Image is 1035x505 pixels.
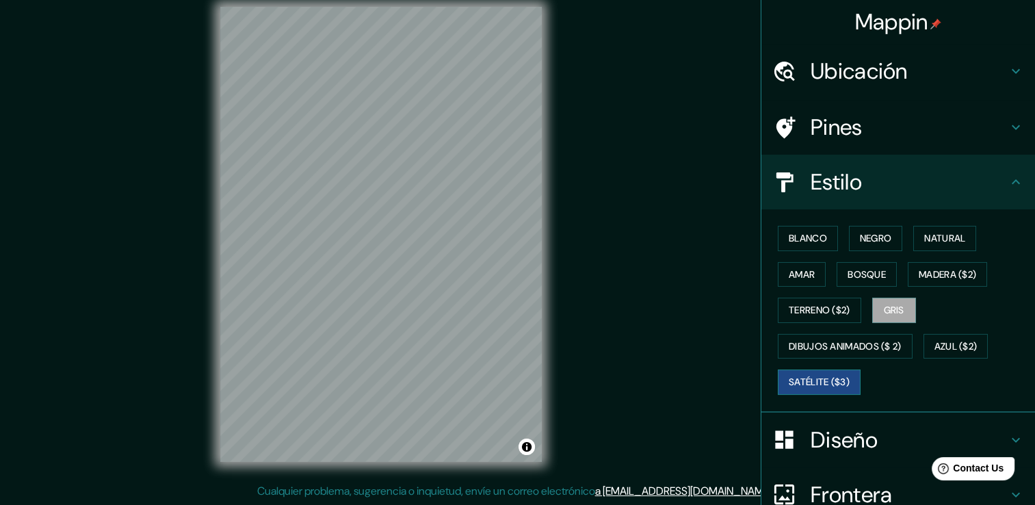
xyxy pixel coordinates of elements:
[257,483,774,500] p: Cualquier problema, sugerencia o inquietud, envíe un correo electrónico .
[913,226,976,251] button: Natural
[220,7,542,462] canvas: Mapa
[519,439,535,455] button: Alternar atribución
[761,155,1035,209] div: Estilo
[778,298,861,323] button: Terreno ($2)
[811,168,1008,196] h4: Estilo
[848,266,886,283] font: Bosque
[860,230,892,247] font: Negro
[778,226,838,251] button: Blanco
[855,8,928,36] font: Mappin
[934,338,978,355] font: Azul ($2)
[872,298,916,323] button: Gris
[761,44,1035,99] div: Ubicación
[884,302,904,319] font: Gris
[789,266,815,283] font: Amar
[595,484,772,498] a: a [EMAIL_ADDRESS][DOMAIN_NAME]
[778,334,913,359] button: Dibujos animados ($ 2)
[930,18,941,29] img: pin-icon.png
[923,334,988,359] button: Azul ($2)
[761,100,1035,155] div: Pines
[789,338,902,355] font: Dibujos animados ($ 2)
[811,57,1008,85] h4: Ubicación
[924,230,965,247] font: Natural
[789,230,827,247] font: Blanco
[811,426,1008,454] h4: Diseño
[837,262,897,287] button: Bosque
[908,262,987,287] button: Madera ($2)
[789,374,850,391] font: Satélite ($3)
[919,266,976,283] font: Madera ($2)
[849,226,903,251] button: Negro
[778,370,861,395] button: Satélite ($3)
[778,262,826,287] button: Amar
[811,114,1008,141] h4: Pines
[761,413,1035,467] div: Diseño
[913,452,1020,490] iframe: Help widget launcher
[789,302,850,319] font: Terreno ($2)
